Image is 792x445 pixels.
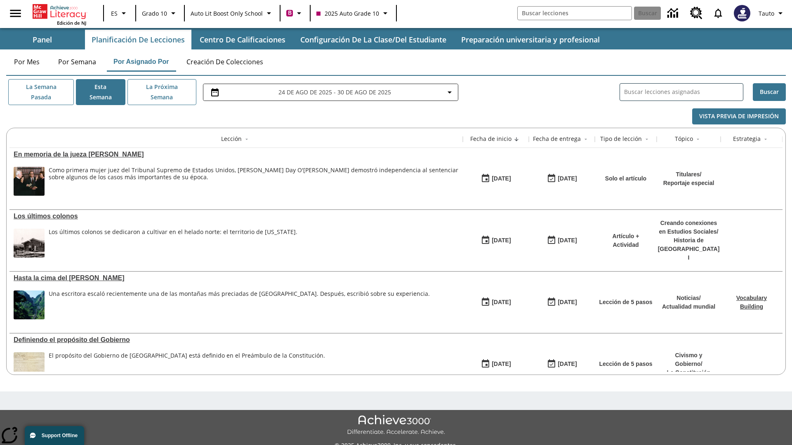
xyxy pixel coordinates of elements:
[288,8,292,18] span: B
[1,30,83,49] button: Panel
[14,274,459,282] a: Hasta la cima del monte Tai, Lecciones
[49,352,325,359] div: El propósito del Gobierno de [GEOGRAPHIC_DATA] está definido en el Preámbulo de la Constitución.
[733,135,761,143] div: Estrategia
[207,87,455,97] button: Seleccione el intervalo de fechas opción del menú
[492,173,511,184] div: [DATE]
[14,167,45,196] img: El presidente del Tribunal Supremo, Warren Burger, vestido con una toga negra, levanta su mano de...
[221,135,242,143] div: Lección
[658,219,720,236] p: Creando conexiones en Estudios Sociales /
[759,9,774,18] span: Tauto
[478,356,514,372] button: 07/01/25: Primer día en que estuvo disponible la lección
[581,134,591,144] button: Sort
[544,233,580,248] button: 08/24/25: Último día en que podrá accederse la lección
[139,6,181,21] button: Grado: Grado 10, Elige un grado
[558,173,577,184] div: [DATE]
[478,233,514,248] button: 08/24/25: Primer día en que estuvo disponible la lección
[49,167,459,181] div: Como primera mujer juez del Tribunal Supremo de Estados Unidos, [PERSON_NAME] Day O'[PERSON_NAME]...
[662,2,685,25] a: Centro de información
[14,151,459,158] a: En memoria de la jueza O'Connor, Lecciones
[661,351,717,368] p: Civismo y Gobierno /
[544,356,580,372] button: 03/31/26: Último día en que podrá accederse la lección
[478,295,514,310] button: 07/22/25: Primer día en que estuvo disponible la lección
[278,88,391,96] span: 24 de ago de 2025 - 30 de ago de 2025
[76,79,125,105] button: Esta semana
[57,20,86,26] span: Edición de NJ
[8,79,74,105] button: La semana pasada
[736,295,767,310] a: Vocabulary Building
[662,302,715,311] p: Actualidad mundial
[599,232,653,249] p: Artículo + Actividad
[761,134,771,144] button: Sort
[191,9,263,18] span: Auto Lit Boost only School
[642,134,652,144] button: Sort
[599,360,652,368] p: Lección de 5 pasos
[283,6,307,21] button: Boost El color de la clase es rojo violeta. Cambiar el color de la clase.
[692,108,786,124] button: Vista previa de impresión
[478,171,514,187] button: 08/24/25: Primer día en que estuvo disponible la lección
[558,297,577,307] div: [DATE]
[14,151,459,158] div: En memoria de la jueza O'Connor
[558,359,577,369] div: [DATE]
[25,426,84,445] button: Support Offline
[518,7,632,20] input: Buscar campo
[42,433,78,438] span: Support Offline
[558,235,577,246] div: [DATE]
[693,134,703,144] button: Sort
[313,6,394,21] button: Clase: 2025 Auto Grade 10, Selecciona una clase
[85,30,191,49] button: Planificación de lecciones
[49,352,325,381] div: El propósito del Gobierno de Estados Unidos está definido en el Preámbulo de la Constitución.
[14,213,459,220] a: Los últimos colonos, Lecciones
[111,9,118,18] span: ES
[685,2,707,24] a: Centro de recursos, Se abrirá en una pestaña nueva.
[33,2,86,26] div: Portada
[533,135,581,143] div: Fecha de entrega
[663,170,714,179] p: Titulares /
[14,213,459,220] div: Los últimos colonos
[187,6,277,21] button: Escuela: Auto Lit Boost only School, Seleccione su escuela
[294,30,453,49] button: Configuración de la clase/del estudiante
[3,1,28,26] button: Abrir el menú lateral
[492,359,511,369] div: [DATE]
[624,86,743,98] input: Buscar lecciones asignadas
[544,171,580,187] button: 08/24/25: Último día en que podrá accederse la lección
[663,179,714,187] p: Reportaje especial
[14,274,459,282] div: Hasta la cima del monte Tai
[180,52,270,72] button: Creación de colecciones
[52,52,103,72] button: Por semana
[107,52,176,72] button: Por asignado por
[14,336,459,344] a: Definiendo el propósito del Gobierno , Lecciones
[49,290,430,297] div: Una escritora escaló recientemente una de las montañas más preciadas de [GEOGRAPHIC_DATA]. Despué...
[6,52,47,72] button: Por mes
[753,83,786,101] button: Buscar
[492,297,511,307] div: [DATE]
[242,134,252,144] button: Sort
[734,5,750,21] img: Avatar
[600,135,642,143] div: Tipo de lección
[658,236,720,262] p: Historia de [GEOGRAPHIC_DATA] I
[511,134,521,144] button: Sort
[127,79,196,105] button: La próxima semana
[347,415,445,436] img: Achieve3000 Differentiate Accelerate Achieve
[492,235,511,246] div: [DATE]
[707,2,729,24] a: Notificaciones
[445,87,455,97] svg: Collapse Date Range Filter
[470,135,511,143] div: Fecha de inicio
[605,174,646,183] p: Solo el artículo
[455,30,606,49] button: Preparación universitaria y profesional
[662,294,715,302] p: Noticias /
[14,352,45,381] img: Este documento histórico, escrito en caligrafía sobre pergamino envejecido, es el Preámbulo de la...
[49,167,459,196] div: Como primera mujer juez del Tribunal Supremo de Estados Unidos, Sandra Day O'Connor demostró inde...
[49,229,297,236] div: Los últimos colonos se dedicaron a cultivar en el helado norte: el territorio de [US_STATE].
[14,336,459,344] div: Definiendo el propósito del Gobierno
[661,368,717,377] p: La Constitución
[755,6,789,21] button: Perfil/Configuración
[142,9,167,18] span: Grado 10
[14,229,45,258] img: Foto en blanco y negro de principios del siglo 20 de una pareja delante de una cabaña de madera c...
[49,290,430,319] div: Una escritora escaló recientemente una de las montañas más preciadas de China. Después, escribió ...
[544,295,580,310] button: 06/30/26: Último día en que podrá accederse la lección
[49,229,297,258] div: Los últimos colonos se dedicaron a cultivar en el helado norte: el territorio de Alaska.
